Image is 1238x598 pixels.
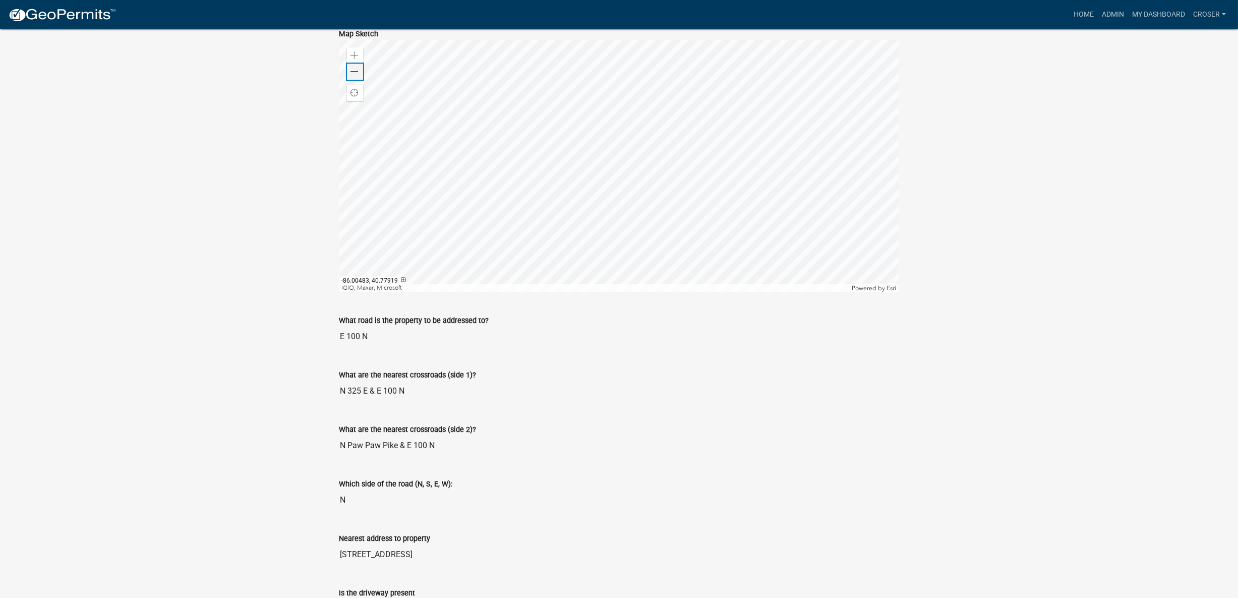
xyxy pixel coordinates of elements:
label: Is the driveway present [339,590,416,597]
label: Which side of the road (N, S, E, W): [339,481,453,488]
a: croser [1189,5,1230,24]
a: Esri [887,285,897,292]
label: What are the nearest crossroads (side 1)? [339,372,477,379]
label: What are the nearest crossroads (side 2)? [339,426,477,433]
div: IGIO, Maxar, Microsoft [339,284,850,292]
label: Map Sketch [339,31,379,38]
a: Home [1070,5,1098,24]
div: Powered by [850,284,899,292]
label: Nearest address to property [339,535,431,542]
a: My Dashboard [1128,5,1189,24]
label: What road is the property to be addressed to? [339,317,489,324]
div: Zoom in [347,47,363,64]
div: Find my location [347,85,363,101]
a: Admin [1098,5,1128,24]
div: Zoom out [347,64,363,80]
